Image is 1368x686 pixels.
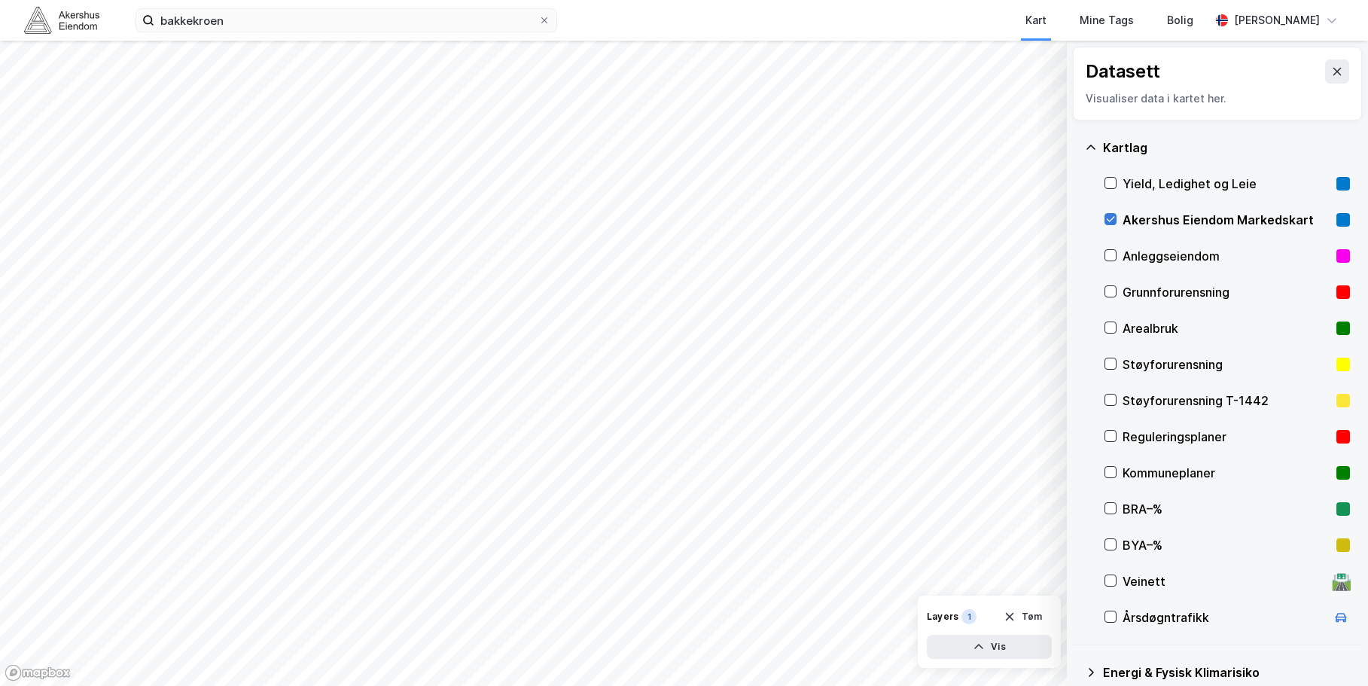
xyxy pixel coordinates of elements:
[154,9,538,32] input: Søk på adresse, matrikkel, gårdeiere, leietakere eller personer
[1123,247,1330,265] div: Anleggseiendom
[1123,392,1330,410] div: Støyforurensning T-1442
[1123,319,1330,337] div: Arealbruk
[927,611,958,623] div: Layers
[994,605,1052,629] button: Tøm
[5,664,71,681] a: Mapbox homepage
[1123,211,1330,229] div: Akershus Eiendom Markedskart
[961,609,976,624] div: 1
[1123,464,1330,482] div: Kommuneplaner
[1086,90,1349,108] div: Visualiser data i kartet her.
[1167,11,1193,29] div: Bolig
[1293,614,1368,686] div: Kontrollprogram for chat
[927,635,1052,659] button: Vis
[1025,11,1047,29] div: Kart
[1123,355,1330,373] div: Støyforurensning
[24,7,99,33] img: akershus-eiendom-logo.9091f326c980b4bce74ccdd9f866810c.svg
[1293,614,1368,686] iframe: Chat Widget
[1123,500,1330,518] div: BRA–%
[1123,572,1326,590] div: Veinett
[1331,572,1351,591] div: 🛣️
[1123,536,1330,554] div: BYA–%
[1086,59,1160,84] div: Datasett
[1123,428,1330,446] div: Reguleringsplaner
[1103,663,1350,681] div: Energi & Fysisk Klimarisiko
[1234,11,1320,29] div: [PERSON_NAME]
[1103,139,1350,157] div: Kartlag
[1080,11,1134,29] div: Mine Tags
[1123,608,1326,627] div: Årsdøgntrafikk
[1123,283,1330,301] div: Grunnforurensning
[1123,175,1330,193] div: Yield, Ledighet og Leie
